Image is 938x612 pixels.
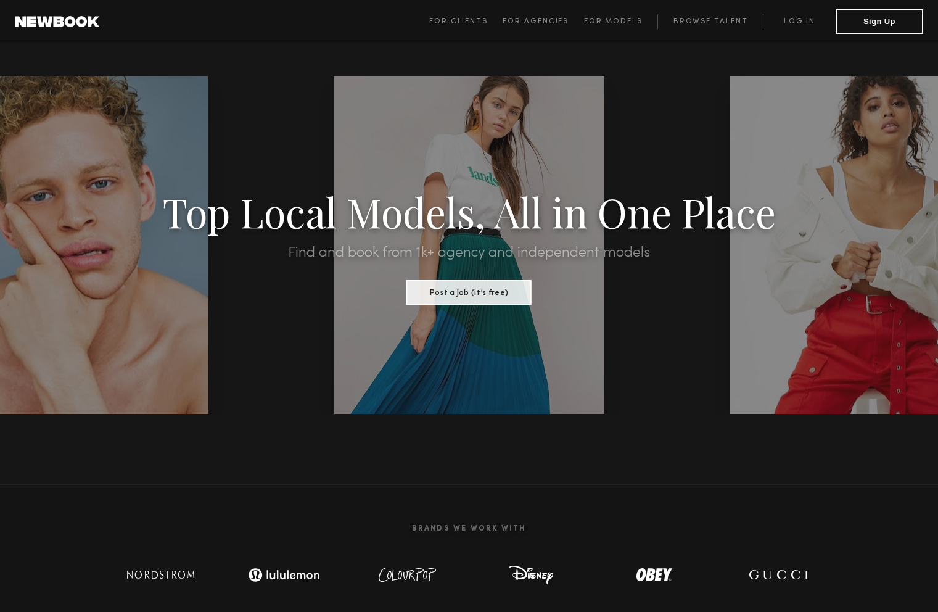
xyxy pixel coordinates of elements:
a: For Agencies [503,14,583,29]
a: For Models [584,14,658,29]
button: Sign Up [836,9,923,34]
button: Post a Job (it’s free) [406,280,532,305]
img: logo-colour-pop.svg [368,563,448,587]
h2: Find and book from 1k+ agency and independent models [70,246,868,260]
span: For Agencies [503,18,569,25]
img: logo-lulu.svg [241,563,327,587]
span: For Models [584,18,643,25]
h2: Brands We Work With [99,510,839,548]
h1: Top Local Models, All in One Place [70,192,868,231]
span: For Clients [429,18,488,25]
a: Post a Job (it’s free) [406,284,532,298]
a: For Clients [429,14,503,29]
img: logo-disney.svg [491,563,571,587]
a: Log in [763,14,836,29]
a: Browse Talent [657,14,763,29]
img: logo-gucci.svg [738,563,818,587]
img: logo-nordstrom.svg [118,563,204,587]
img: logo-obey.svg [614,563,694,587]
